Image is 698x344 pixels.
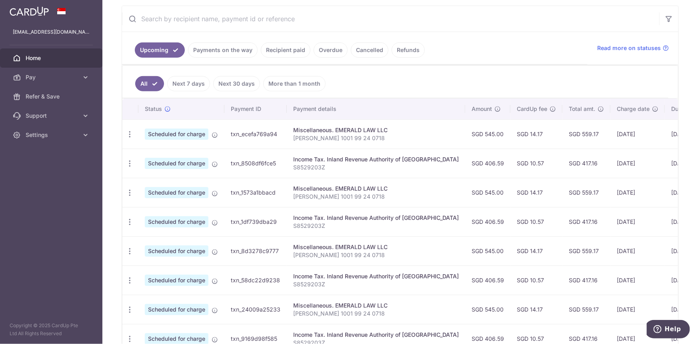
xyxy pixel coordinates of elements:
span: Total amt. [569,105,595,113]
td: SGD 14.17 [510,119,562,149]
td: SGD 559.17 [562,236,610,266]
input: Search by recipient name, payment id or reference [122,6,659,32]
a: Payments on the way [188,42,258,58]
span: Amount [472,105,492,113]
td: txn_ecefa769a94 [224,119,287,149]
a: Upcoming [135,42,185,58]
a: Next 30 days [213,76,260,91]
span: Read more on statuses [597,44,661,52]
span: Scheduled for charge [145,304,208,315]
td: SGD 14.17 [510,236,562,266]
td: SGD 559.17 [562,178,610,207]
span: Scheduled for charge [145,216,208,227]
td: [DATE] [610,149,665,178]
p: [PERSON_NAME] 1001 99 24 0718 [293,134,459,142]
td: SGD 545.00 [465,295,510,324]
td: [DATE] [610,295,665,324]
span: Charge date [617,105,650,113]
span: Pay [26,73,78,81]
th: Payment details [287,99,465,119]
div: Miscellaneous. EMERALD LAW LLC [293,302,459,310]
a: More than 1 month [263,76,326,91]
p: [EMAIL_ADDRESS][DOMAIN_NAME] [13,28,90,36]
td: txn_8508df6fce5 [224,149,287,178]
td: txn_1573a1bbacd [224,178,287,207]
a: Refunds [392,42,425,58]
span: Scheduled for charge [145,245,208,257]
p: S8529203Z [293,163,459,171]
td: [DATE] [610,266,665,295]
a: Cancelled [351,42,388,58]
th: Payment ID [224,99,287,119]
span: Status [145,105,162,113]
td: SGD 14.17 [510,295,562,324]
td: SGD 14.17 [510,178,562,207]
td: SGD 406.59 [465,149,510,178]
div: Miscellaneous. EMERALD LAW LLC [293,126,459,134]
td: SGD 559.17 [562,295,610,324]
td: SGD 545.00 [465,178,510,207]
td: [DATE] [610,119,665,149]
iframe: Opens a widget where you can find more information [647,320,690,340]
span: Scheduled for charge [145,158,208,169]
p: [PERSON_NAME] 1001 99 24 0718 [293,251,459,259]
td: SGD 545.00 [465,236,510,266]
td: SGD 417.16 [562,207,610,236]
p: [PERSON_NAME] 1001 99 24 0718 [293,310,459,318]
div: Income Tax. Inland Revenue Authority of [GEOGRAPHIC_DATA] [293,331,459,339]
p: S8529203Z [293,222,459,230]
a: Read more on statuses [597,44,669,52]
td: txn_58dc22d9238 [224,266,287,295]
td: SGD 417.16 [562,149,610,178]
p: [PERSON_NAME] 1001 99 24 0718 [293,193,459,201]
td: [DATE] [610,236,665,266]
td: txn_24009a25233 [224,295,287,324]
td: txn_8d3278c9777 [224,236,287,266]
td: SGD 559.17 [562,119,610,149]
a: All [135,76,164,91]
p: S8529203Z [293,280,459,288]
span: CardUp fee [517,105,547,113]
td: SGD 10.57 [510,149,562,178]
td: SGD 545.00 [465,119,510,149]
span: Scheduled for charge [145,187,208,198]
a: Recipient paid [261,42,310,58]
a: Overdue [314,42,348,58]
img: CardUp [10,6,49,16]
td: txn_1df739dba29 [224,207,287,236]
div: Miscellaneous. EMERALD LAW LLC [293,185,459,193]
span: Support [26,112,78,120]
div: Miscellaneous. EMERALD LAW LLC [293,243,459,251]
td: [DATE] [610,178,665,207]
span: Home [26,54,78,62]
div: Income Tax. Inland Revenue Authority of [GEOGRAPHIC_DATA] [293,214,459,222]
span: Scheduled for charge [145,275,208,286]
span: Due date [671,105,695,113]
a: Next 7 days [167,76,210,91]
td: SGD 10.57 [510,207,562,236]
div: Income Tax. Inland Revenue Authority of [GEOGRAPHIC_DATA] [293,155,459,163]
td: SGD 406.59 [465,266,510,295]
td: SGD 417.16 [562,266,610,295]
span: Scheduled for charge [145,129,208,140]
span: Settings [26,131,78,139]
td: SGD 406.59 [465,207,510,236]
td: [DATE] [610,207,665,236]
div: Income Tax. Inland Revenue Authority of [GEOGRAPHIC_DATA] [293,272,459,280]
td: SGD 10.57 [510,266,562,295]
span: Refer & Save [26,93,78,101]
